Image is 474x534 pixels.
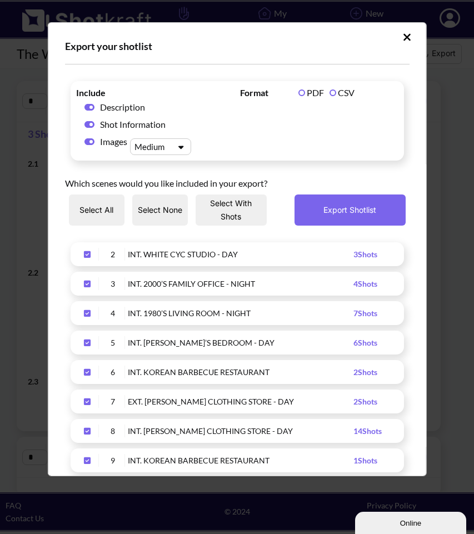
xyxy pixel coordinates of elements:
[99,119,165,129] span: Shot Information
[132,194,187,226] button: Select None
[195,194,266,226] button: Select With Shots
[127,248,353,261] div: INT. WHITE CYC STUDIO - DAY
[99,136,129,147] span: Images
[127,366,353,378] div: INT. KOREAN BARBECUE RESTAURANT
[295,194,406,226] button: Export Shotlist
[353,367,377,377] span: 2 Shots
[64,39,409,53] div: Export your shotlist
[298,87,324,98] label: PDF
[240,87,296,98] span: Format
[353,456,377,465] span: 1 Shots
[353,426,381,436] span: 14 Shots
[76,87,131,98] span: Include
[102,248,125,261] div: 2
[127,395,353,408] div: EXT. [PERSON_NAME] CLOTHING STORE - DAY
[355,510,468,534] iframe: chat widget
[330,87,355,98] label: CSV
[102,307,125,320] div: 4
[47,22,426,476] div: Upload Script
[127,277,353,290] div: INT. 2000’S FAMILY OFFICE - NIGHT
[353,308,377,318] span: 7 Shots
[64,166,409,194] div: Which scenes would you like included in your export?
[127,454,353,467] div: INT. KOREAN BARBECUE RESTAURANT
[127,336,353,349] div: INT. [PERSON_NAME]’S BEDROOM - DAY
[102,336,125,349] div: 5
[102,395,125,408] div: 7
[102,366,125,378] div: 6
[353,338,377,347] span: 6 Shots
[127,307,353,320] div: INT. 1980’S LIVING ROOM - NIGHT
[353,249,377,259] span: 3 Shots
[353,397,377,406] span: 2 Shots
[68,194,124,226] button: Select All
[102,425,125,437] div: 8
[102,277,125,290] div: 3
[127,425,353,437] div: INT. [PERSON_NAME] CLOTHING STORE - DAY
[353,279,377,288] span: 4 Shots
[99,102,144,112] span: Description
[102,454,125,467] div: 9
